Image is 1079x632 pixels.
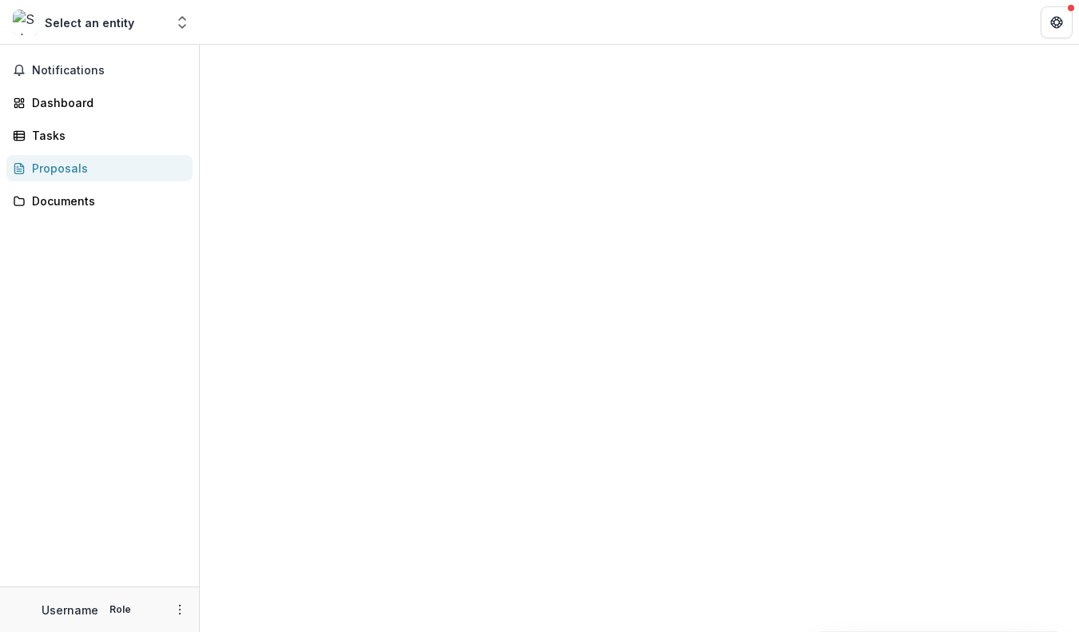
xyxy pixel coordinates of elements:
p: Username [42,602,98,618]
div: Proposals [32,160,180,177]
a: Tasks [6,122,193,149]
a: Dashboard [6,89,193,116]
div: Dashboard [32,94,180,111]
div: Select an entity [45,14,134,31]
img: Select an entity [13,10,38,35]
button: Notifications [6,58,193,83]
a: Documents [6,188,193,214]
button: Open entity switcher [171,6,193,38]
button: Get Help [1041,6,1073,38]
p: Role [105,602,136,617]
span: Notifications [32,64,186,78]
a: Proposals [6,155,193,181]
button: More [170,600,189,619]
div: Documents [32,193,180,209]
div: Tasks [32,127,180,144]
